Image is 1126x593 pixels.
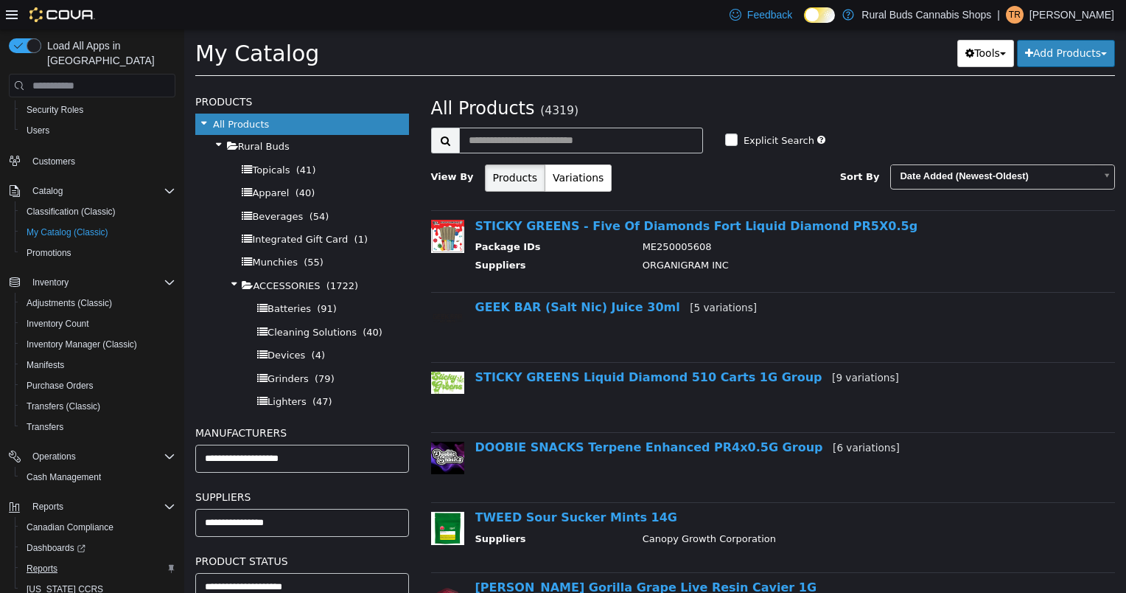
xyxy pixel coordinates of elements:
a: Manifests [21,356,70,374]
span: (79) [130,344,150,355]
span: Cleaning Solutions [83,297,172,308]
td: Canopy Growth Corporation [447,502,916,521]
span: My Catalog (Classic) [21,223,175,241]
span: (4) [127,320,141,331]
span: Reports [32,501,63,513]
span: Load All Apps in [GEOGRAPHIC_DATA] [41,38,175,68]
span: My Catalog (Classic) [27,226,108,238]
button: Inventory [3,272,181,293]
span: Customers [32,156,75,167]
span: Security Roles [21,101,175,119]
a: STICKY GREENS Liquid Diamond 510 Carts 1G Group[9 variations] [291,341,715,355]
button: Operations [27,448,82,465]
span: Users [21,122,175,139]
span: Classification (Classic) [21,203,175,221]
button: My Catalog (Classic) [15,222,181,243]
span: Security Roles [27,104,83,116]
span: (54) [125,181,145,193]
a: Transfers (Classic) [21,398,106,415]
label: Explicit Search [556,104,630,119]
p: | [997,6,1000,24]
small: [5 variations] [506,272,573,284]
p: [PERSON_NAME] [1029,6,1114,24]
p: Rural Buds Cannabis Shops [861,6,991,24]
span: (1) [170,204,183,215]
button: Reports [15,558,181,579]
small: [6 variations] [648,412,716,424]
a: Inventory Count [21,315,95,333]
span: Promotions [21,244,175,262]
button: Canadian Compliance [15,517,181,538]
h5: Suppliers [11,459,225,476]
a: Canadian Compliance [21,519,119,536]
button: Catalog [27,182,69,200]
span: Cash Management [21,468,175,486]
a: Purchase Orders [21,377,99,395]
span: My Catalog [11,11,135,37]
button: Reports [27,498,69,516]
span: All Products [29,89,85,100]
span: Devices [83,320,121,331]
span: Topicals [68,135,105,146]
small: [9 variations] [648,342,715,354]
a: Transfers [21,418,69,436]
h5: Products [11,63,225,81]
a: Adjustments (Classic) [21,294,118,312]
a: Customers [27,153,81,170]
button: Add Products [833,10,931,38]
span: View By [247,142,290,153]
button: Inventory Count [15,313,181,334]
button: Promotions [15,243,181,263]
button: Manifests [15,355,181,375]
button: Products [301,135,361,162]
span: Munchies [68,227,113,238]
span: Transfers [21,418,175,436]
button: Customers [3,150,181,171]
a: Classification (Classic) [21,203,122,221]
span: Beverages [68,181,119,193]
span: Operations [32,451,76,462]
span: Reports [21,560,175,578]
a: Reports [21,560,63,578]
a: Cash Management [21,468,107,486]
a: Dashboards [21,539,91,557]
th: Suppliers [291,229,447,247]
img: 150 [247,272,280,305]
a: GEEK BAR (Salt Nic) Juice 30ml[5 variations] [291,271,573,285]
span: Adjustments (Classic) [27,297,112,309]
span: (1722) [142,251,174,262]
span: (40) [178,297,198,308]
span: Inventory [27,274,175,291]
small: (4319) [356,74,394,88]
span: (41) [112,135,132,146]
a: STICKY GREENS - Five Of Diamonds Fort Liquid Diamond PR5X0.5g [291,190,734,204]
img: Cova [29,7,95,22]
th: Package IDs [291,210,447,229]
span: Customers [27,151,175,170]
span: (91) [133,274,153,285]
h5: Manufacturers [11,395,225,412]
span: Reports [27,498,175,516]
button: Inventory [27,274,74,291]
button: Inventory Manager (Classic) [15,334,181,355]
button: Cash Management [15,467,181,488]
td: ME250005608 [447,210,916,229]
button: Security Roles [15,100,181,120]
a: Inventory Manager (Classic) [21,336,143,353]
a: Date Added (Newest-Oldest) [706,135,931,160]
a: My Catalog (Classic) [21,223,114,241]
span: (47) [128,367,148,378]
span: Apparel [68,158,105,169]
span: Canadian Compliance [21,519,175,536]
span: Reports [27,563,57,575]
span: Cash Management [27,471,101,483]
span: Inventory [32,277,69,288]
button: Tools [773,10,830,38]
span: Inventory Count [27,318,89,330]
img: 150 [247,552,280,586]
input: Dark Mode [804,7,835,23]
span: Inventory Manager (Classic) [27,339,137,350]
span: Operations [27,448,175,465]
a: [PERSON_NAME] Gorilla Grape Live Resin Cavier 1G [291,551,633,565]
span: Transfers [27,421,63,433]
